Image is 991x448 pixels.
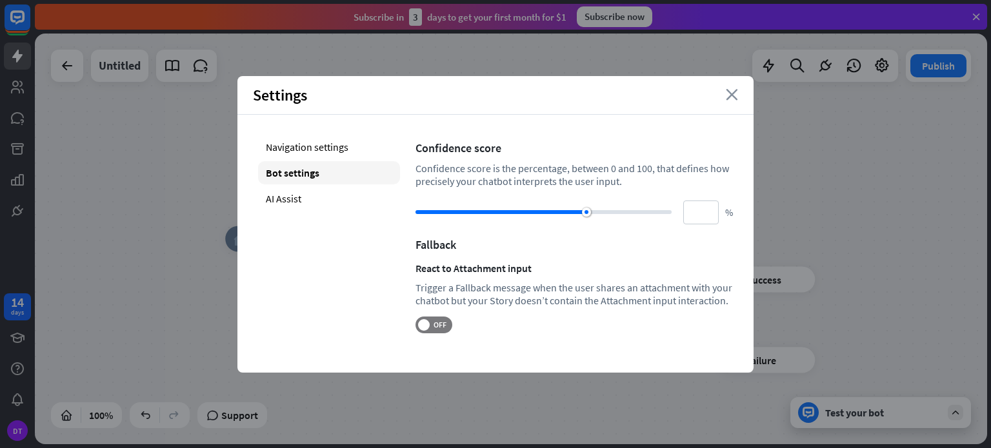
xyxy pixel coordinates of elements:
[415,262,733,275] div: React to Attachment input
[4,293,31,320] a: 14 days
[577,6,652,27] div: Subscribe now
[415,237,733,252] div: Fallback
[825,406,941,419] div: Test your bot
[11,297,24,308] div: 14
[415,162,733,188] div: Confidence score is the percentage, between 0 and 100, that defines how precisely your chatbot in...
[415,281,733,307] div: Trigger a Fallback message when the user shares an attachment with your chatbot but your Story do...
[746,353,776,366] span: Failure
[234,233,247,246] i: home_2
[258,135,400,159] div: Navigation settings
[430,320,450,330] span: OFF
[11,308,24,317] div: days
[258,187,400,210] div: AI Assist
[910,54,966,77] button: Publish
[409,8,422,26] div: 3
[253,85,307,105] span: Settings
[725,206,733,219] span: %
[221,405,258,425] span: Support
[10,5,49,44] button: Open LiveChat chat widget
[85,405,117,425] div: 100%
[99,50,141,82] div: Untitled
[415,141,733,155] div: Confidence score
[7,420,28,441] div: DT
[354,8,566,26] div: Subscribe in days to get your first month for $1
[746,273,781,286] span: Success
[726,89,738,101] i: close
[258,161,400,184] div: Bot settings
